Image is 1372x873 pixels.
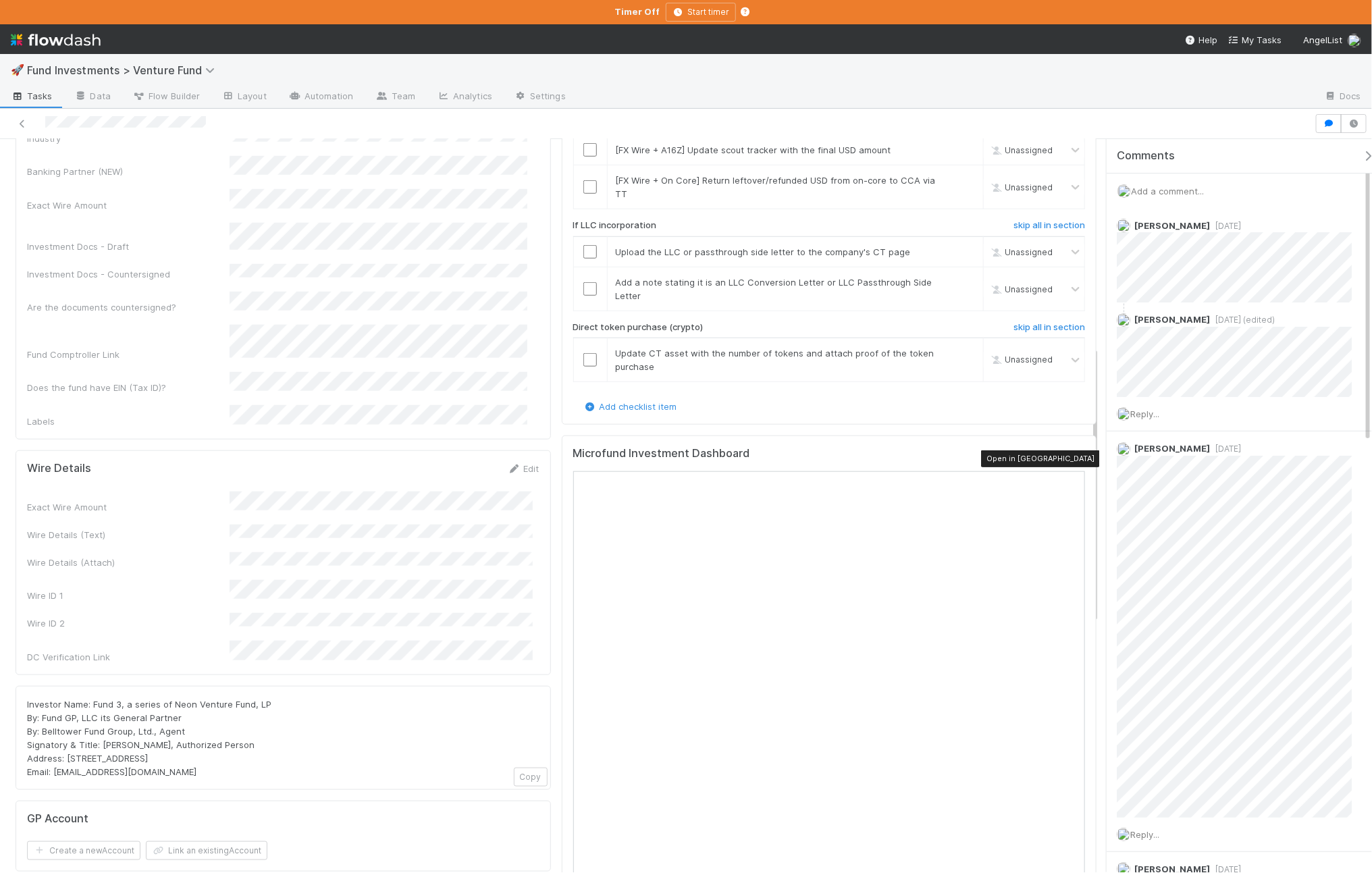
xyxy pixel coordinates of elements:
span: Unassigned [988,145,1053,155]
h5: Microfund Investment Dashboard [573,447,750,460]
div: Investment Docs - Countersigned [27,267,230,281]
h6: If LLC incorporation [573,220,657,231]
span: [DATE] (edited) [1210,315,1275,325]
span: Tasks [11,89,53,103]
span: Investor Name: Fund 3, a series of Neon Venture Fund, LP By: Fund GP, LLC its General Partner By:... [27,699,271,777]
span: Reply... [1130,408,1159,419]
div: Help [1185,33,1217,47]
h6: skip all in section [1013,322,1085,333]
span: My Tasks [1228,34,1282,45]
h6: skip all in section [1013,220,1085,231]
div: Wire Details (Text) [27,528,230,541]
a: Edit [508,463,539,474]
img: avatar_12dd09bb-393f-4edb-90ff-b12147216d3f.png [1117,407,1130,421]
span: Unassigned [988,284,1053,294]
span: [PERSON_NAME] [1134,314,1210,325]
div: Exact Wire Amount [27,199,230,212]
a: skip all in section [1013,322,1085,338]
button: Start timer [666,3,736,22]
a: My Tasks [1228,33,1282,47]
img: avatar_12dd09bb-393f-4edb-90ff-b12147216d3f.png [1117,184,1131,198]
a: Layout [211,86,278,108]
a: Data [63,86,122,108]
div: Labels [27,415,230,428]
span: Update CT asset with the number of tokens and attach proof of the token purchase [616,348,934,372]
h6: Direct token purchase (crypto) [573,322,704,333]
a: Settings [503,86,577,108]
span: Unassigned [988,247,1053,257]
a: Add checklist item [583,401,677,412]
img: avatar_12dd09bb-393f-4edb-90ff-b12147216d3f.png [1348,34,1361,47]
a: skip all in section [1013,220,1085,236]
span: [DATE] [1210,221,1241,231]
span: Comments [1117,149,1175,163]
span: [DATE] [1210,444,1241,454]
span: Unassigned [988,182,1053,192]
div: DC Verification Link [27,650,230,664]
div: Wire ID 2 [27,616,230,630]
h5: Wire Details [27,462,91,475]
div: Investment Docs - Draft [27,240,230,253]
div: Exact Wire Amount [27,500,230,514]
span: AngelList [1303,34,1342,45]
span: Fund Investments > Venture Fund [27,63,221,77]
span: Reply... [1130,829,1159,840]
span: Upload the LLC or passthrough side letter to the company's CT page [616,246,911,257]
span: [FX Wire + On Core] Return leftover/refunded USD from on-core to CCA via TT [616,175,936,199]
div: Does the fund have EIN (Tax ID)? [27,381,230,394]
strong: Timer Off [615,6,660,17]
span: Unassigned [988,355,1053,365]
span: Add a note stating it is an LLC Conversion Letter or LLC Passthrough Side Letter [616,277,932,301]
img: avatar_cea4b3df-83b6-44b5-8b06-f9455c333edc.png [1117,313,1130,327]
a: Flow Builder [122,86,211,108]
a: Analytics [426,86,503,108]
button: Link an existingAccount [146,841,267,860]
div: Are the documents countersigned? [27,300,230,314]
span: Flow Builder [132,89,200,103]
img: avatar_cea4b3df-83b6-44b5-8b06-f9455c333edc.png [1117,442,1130,456]
div: Wire Details (Attach) [27,556,230,569]
span: Add a comment... [1131,186,1204,196]
img: logo-inverted-e16ddd16eac7371096b0.svg [11,28,101,51]
div: Wire ID 1 [27,589,230,602]
img: avatar_12dd09bb-393f-4edb-90ff-b12147216d3f.png [1117,828,1130,841]
span: [PERSON_NAME] [1134,443,1210,454]
a: Docs [1313,86,1372,108]
a: Team [365,86,426,108]
button: Create a newAccount [27,841,140,860]
span: [PERSON_NAME] [1134,220,1210,231]
div: Fund Comptroller Link [27,348,230,361]
h5: GP Account [27,812,88,826]
img: avatar_d055a153-5d46-4590-b65c-6ad68ba65107.png [1117,219,1130,232]
div: Banking Partner (NEW) [27,165,230,178]
a: Automation [278,86,365,108]
span: 🚀 [11,64,24,76]
span: [FX Wire + A16Z] Update scout tracker with the final USD amount [616,144,891,155]
button: Copy [514,768,548,787]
